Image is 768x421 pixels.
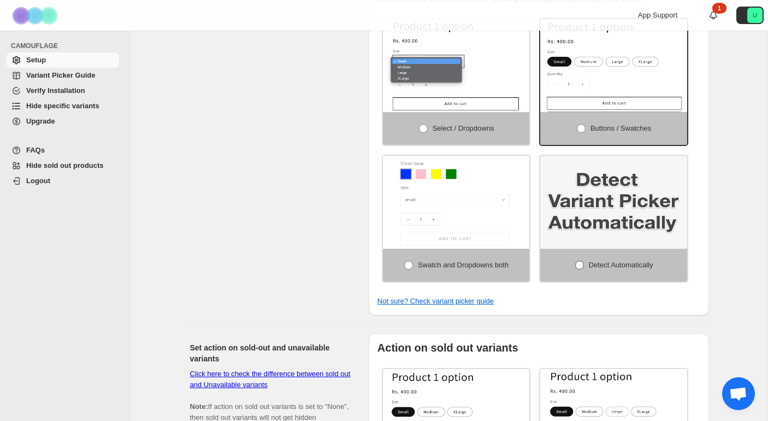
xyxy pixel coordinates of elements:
[753,12,757,19] text: U
[377,297,494,305] a: Not sure? Check variant picker guide
[26,146,45,154] span: FAQs
[7,173,119,189] a: Logout
[11,42,123,50] span: CAMOUFLAGE
[638,11,677,19] span: App Support
[712,3,726,14] div: 1
[383,19,530,112] img: Select / Dropdowns
[26,177,50,185] span: Logout
[26,117,55,125] span: Upgrade
[377,342,518,354] b: Action on sold out variants
[383,156,530,249] img: Swatch and Dropdowns both
[722,377,755,410] div: Open chat
[540,19,687,112] img: Buttons / Swatches
[7,83,119,98] a: Verify Installation
[26,102,99,110] span: Hide specific variants
[26,71,95,79] span: Variant Picker Guide
[7,98,119,114] a: Hide specific variants
[7,143,119,158] a: FAQs
[7,114,119,129] a: Upgrade
[7,52,119,68] a: Setup
[190,402,208,411] b: Note:
[7,68,119,83] a: Variant Picker Guide
[590,124,651,132] span: Buttons / Swatches
[26,161,104,169] span: Hide sold out products
[26,56,46,64] span: Setup
[26,86,85,95] span: Verify Installation
[9,1,63,31] img: Camouflage
[418,261,509,269] span: Swatch and Dropdowns both
[190,370,351,389] a: Click here to check the difference between sold out and Unavailable variants
[736,7,764,24] button: Avatar with initials U
[540,156,687,249] img: Detect Automatically
[7,158,119,173] a: Hide sold out products
[589,261,653,269] span: Detect Automatically
[747,8,763,23] span: Avatar with initials U
[190,342,351,364] h2: Set action on sold-out and unavailable variants
[708,10,719,21] a: 1
[433,124,494,132] span: Select / Dropdowns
